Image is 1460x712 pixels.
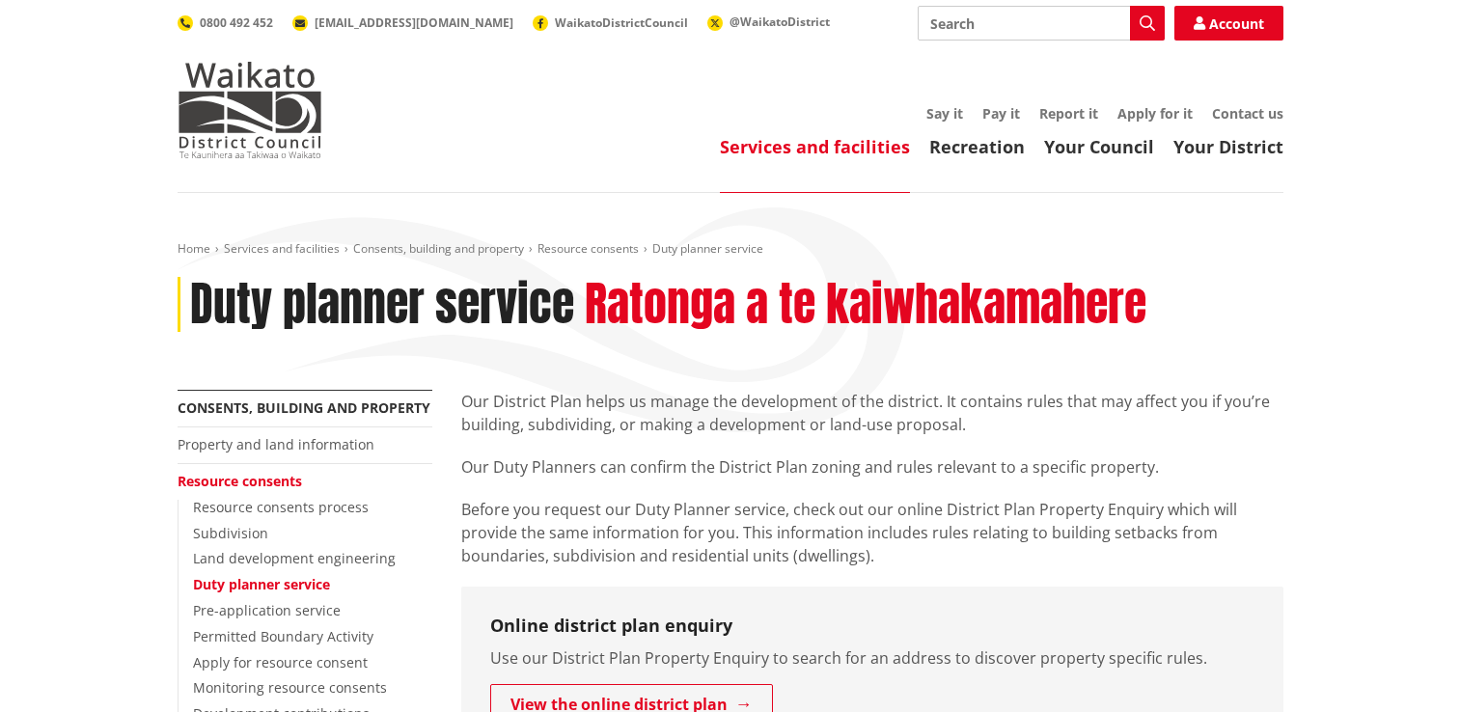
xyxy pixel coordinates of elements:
[585,277,1146,333] h2: Ratonga a te kaiwhakamahere
[178,398,430,417] a: Consents, building and property
[193,601,341,619] a: Pre-application service
[982,104,1020,123] a: Pay it
[178,14,273,31] a: 0800 492 452
[224,240,340,257] a: Services and facilities
[178,240,210,257] a: Home
[730,14,830,30] span: @WaikatoDistrict
[1039,104,1098,123] a: Report it
[193,549,396,567] a: Land development engineering
[1174,6,1283,41] a: Account
[461,390,1283,436] p: Our District Plan helps us manage the development of the district. It contains rules that may aff...
[200,14,273,31] span: 0800 492 452
[178,62,322,158] img: Waikato District Council - Te Kaunihera aa Takiwaa o Waikato
[918,6,1165,41] input: Search input
[555,14,688,31] span: WaikatoDistrictCouncil
[315,14,513,31] span: [EMAIL_ADDRESS][DOMAIN_NAME]
[652,240,763,257] span: Duty planner service
[193,524,268,542] a: Subdivision
[537,240,639,257] a: Resource consents
[1173,135,1283,158] a: Your District
[178,435,374,453] a: Property and land information
[1212,104,1283,123] a: Contact us
[292,14,513,31] a: [EMAIL_ADDRESS][DOMAIN_NAME]
[190,277,574,333] h1: Duty planner service
[193,653,368,671] a: Apply for resource consent
[1117,104,1193,123] a: Apply for it
[193,627,373,645] a: Permitted Boundary Activity
[1044,135,1154,158] a: Your Council
[490,616,1254,637] h3: Online district plan enquiry
[929,135,1025,158] a: Recreation
[533,14,688,31] a: WaikatoDistrictCouncil
[707,14,830,30] a: @WaikatoDistrict
[178,241,1283,258] nav: breadcrumb
[193,678,387,697] a: Monitoring resource consents
[178,472,302,490] a: Resource consents
[461,498,1283,567] p: Before you request our Duty Planner service, check out our online District Plan Property Enquiry ...
[353,240,524,257] a: Consents, building and property
[490,646,1254,670] p: Use our District Plan Property Enquiry to search for an address to discover property specific rules.
[193,498,369,516] a: Resource consents process
[193,575,330,593] a: Duty planner service
[720,135,910,158] a: Services and facilities
[926,104,963,123] a: Say it
[461,455,1283,479] p: Our Duty Planners can confirm the District Plan zoning and rules relevant to a specific property.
